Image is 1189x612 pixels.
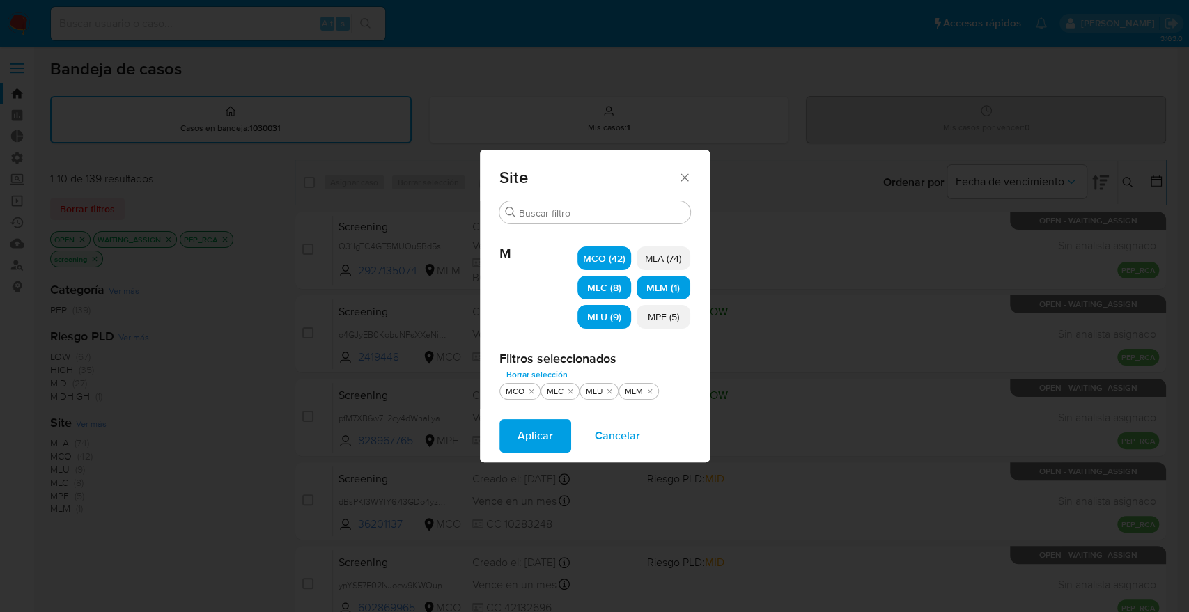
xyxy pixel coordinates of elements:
button: Cancelar [577,419,658,453]
span: Site [499,169,678,186]
div: MCO (42) [577,246,631,270]
button: Borrar selección [499,366,575,383]
h2: Filtros seleccionados [499,351,690,366]
button: quitar MLM [644,386,655,397]
button: quitar MLC [565,386,576,397]
div: MLM [622,386,646,398]
div: MLU [583,386,605,398]
span: MPE (5) [648,310,679,324]
span: Cancelar [595,421,640,451]
div: MLA (74) [637,246,690,270]
span: M [499,224,577,262]
button: quitar MLU [604,386,615,397]
span: Aplicar [518,421,553,451]
input: Buscar filtro [519,207,685,219]
button: Buscar [505,207,516,218]
span: MLA (74) [645,251,681,265]
span: MCO (42) [583,251,625,265]
span: MLU (9) [587,310,621,324]
div: MLC (8) [577,276,631,299]
div: MLM (1) [637,276,690,299]
button: Aplicar [499,419,571,453]
div: MLU (9) [577,305,631,329]
div: MPE (5) [637,305,690,329]
span: Borrar selección [506,368,568,382]
button: Cerrar [678,171,690,183]
div: MLC [544,386,566,398]
span: MLM (1) [646,281,680,295]
span: MLC (8) [587,281,621,295]
button: quitar MCO [526,386,537,397]
div: MCO [503,386,527,398]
